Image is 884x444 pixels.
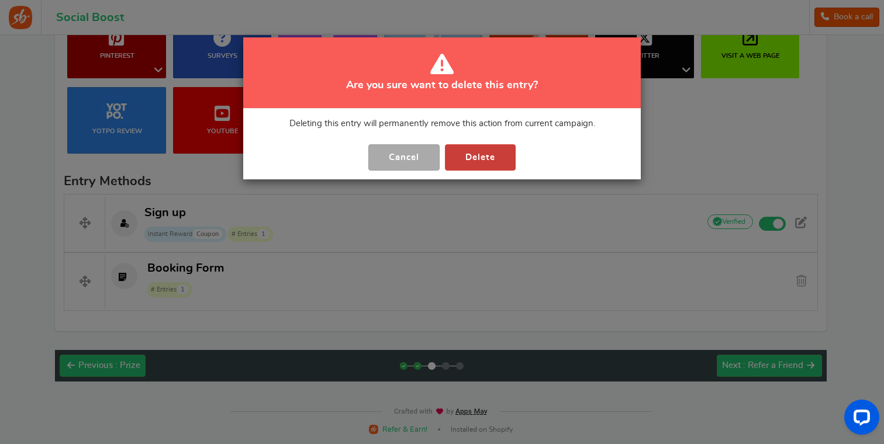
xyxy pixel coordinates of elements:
p: Deleting this entry will permanently remove this action from current campaign. [261,117,623,130]
button: Delete [445,144,516,171]
button: Cancel [368,144,440,171]
h4: Are you sure want to delete this entry? [258,78,626,93]
iframe: LiveChat chat widget [835,395,884,444]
